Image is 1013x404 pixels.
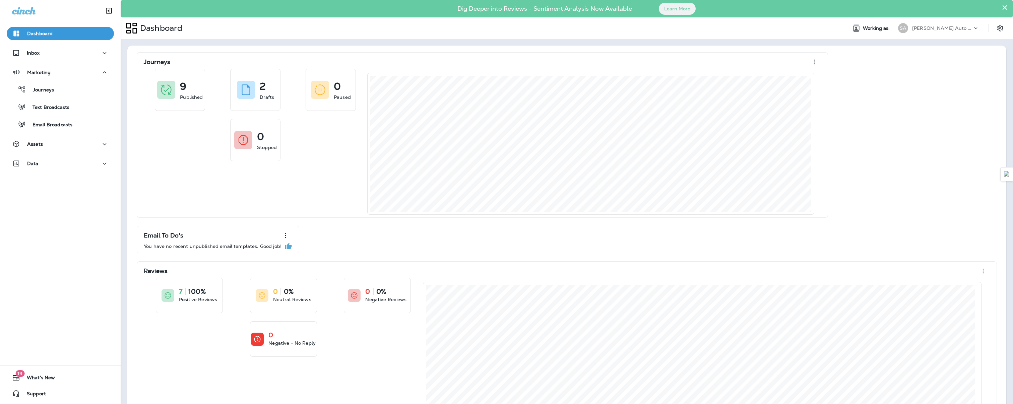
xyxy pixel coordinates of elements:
[268,340,316,346] p: Negative - No Reply
[7,117,114,131] button: Email Broadcasts
[376,288,386,295] p: 0%
[257,144,277,151] p: Stopped
[179,288,182,295] p: 7
[20,375,55,383] span: What's New
[20,391,46,399] span: Support
[144,232,183,239] p: Email To Do's
[7,387,114,400] button: Support
[180,83,186,90] p: 9
[260,94,274,100] p: Drafts
[144,244,281,249] p: You have no recent unpublished email templates. Good job!
[15,370,24,377] span: 19
[7,157,114,170] button: Data
[180,94,203,100] p: Published
[144,59,170,65] p: Journeys
[179,296,217,303] p: Positive Reviews
[7,27,114,40] button: Dashboard
[7,82,114,96] button: Journeys
[659,3,696,15] button: Learn More
[260,83,266,90] p: 2
[7,46,114,60] button: Inbox
[365,288,370,295] p: 0
[365,296,406,303] p: Negative Reviews
[863,25,891,31] span: Working as:
[268,332,273,338] p: 0
[7,137,114,151] button: Assets
[137,23,182,33] p: Dashboard
[7,100,114,114] button: Text Broadcasts
[100,4,118,17] button: Collapse Sidebar
[27,141,43,147] p: Assets
[26,87,54,93] p: Journeys
[144,268,168,274] p: Reviews
[912,25,972,31] p: [PERSON_NAME] Auto Service & Tire Pros
[273,296,311,303] p: Neutral Reviews
[26,122,72,128] p: Email Broadcasts
[7,371,114,384] button: 19What's New
[994,22,1006,34] button: Settings
[27,70,51,75] p: Marketing
[438,8,651,10] p: Dig Deeper into Reviews - Sentiment Analysis Now Available
[27,50,40,56] p: Inbox
[27,161,39,166] p: Data
[27,31,53,36] p: Dashboard
[26,105,69,111] p: Text Broadcasts
[273,288,278,295] p: 0
[334,94,351,100] p: Paused
[188,288,206,295] p: 100%
[1002,2,1008,13] button: Close
[1004,171,1010,177] img: Detect Auto
[7,66,114,79] button: Marketing
[257,133,264,140] p: 0
[334,83,341,90] p: 0
[284,288,294,295] p: 0%
[898,23,908,33] div: SA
